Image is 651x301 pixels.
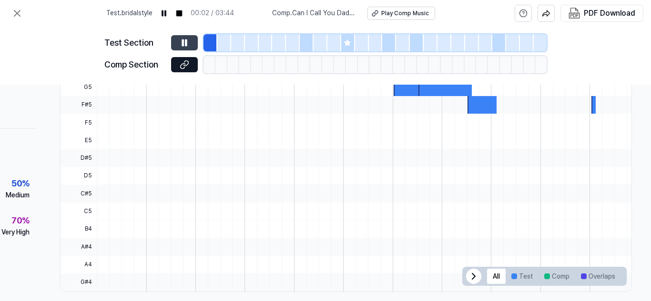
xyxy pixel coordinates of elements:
[487,269,506,284] button: All
[106,9,153,18] span: Test . bridalstyle
[506,269,539,284] button: Test
[61,220,97,238] span: B4
[61,273,97,291] span: G#4
[61,149,97,167] span: D#5
[61,78,97,96] span: G5
[584,7,635,19] div: PDF Download
[61,203,97,220] span: C5
[1,228,30,237] div: Very High
[61,238,97,256] span: A#4
[104,58,165,72] div: Comp Section
[11,214,30,228] div: 70 %
[61,96,97,114] span: F#5
[272,9,356,18] span: Comp . Can I Call You Daddy
[567,5,637,21] button: PDF Download
[191,9,234,18] div: 00:02 / 03:44
[515,5,532,22] button: help
[539,269,575,284] button: Comp
[569,8,580,19] img: PDF Download
[61,167,97,184] span: D5
[104,36,165,50] div: Test Section
[381,10,429,18] div: Play Comp Music
[61,132,97,149] span: E5
[11,177,30,191] div: 50 %
[6,191,30,200] div: Medium
[61,256,97,273] span: A4
[61,185,97,203] span: C#5
[575,269,621,284] button: Overlaps
[519,9,528,18] svg: help
[61,114,97,131] span: F5
[542,9,550,18] img: share
[367,7,435,20] button: Play Comp Music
